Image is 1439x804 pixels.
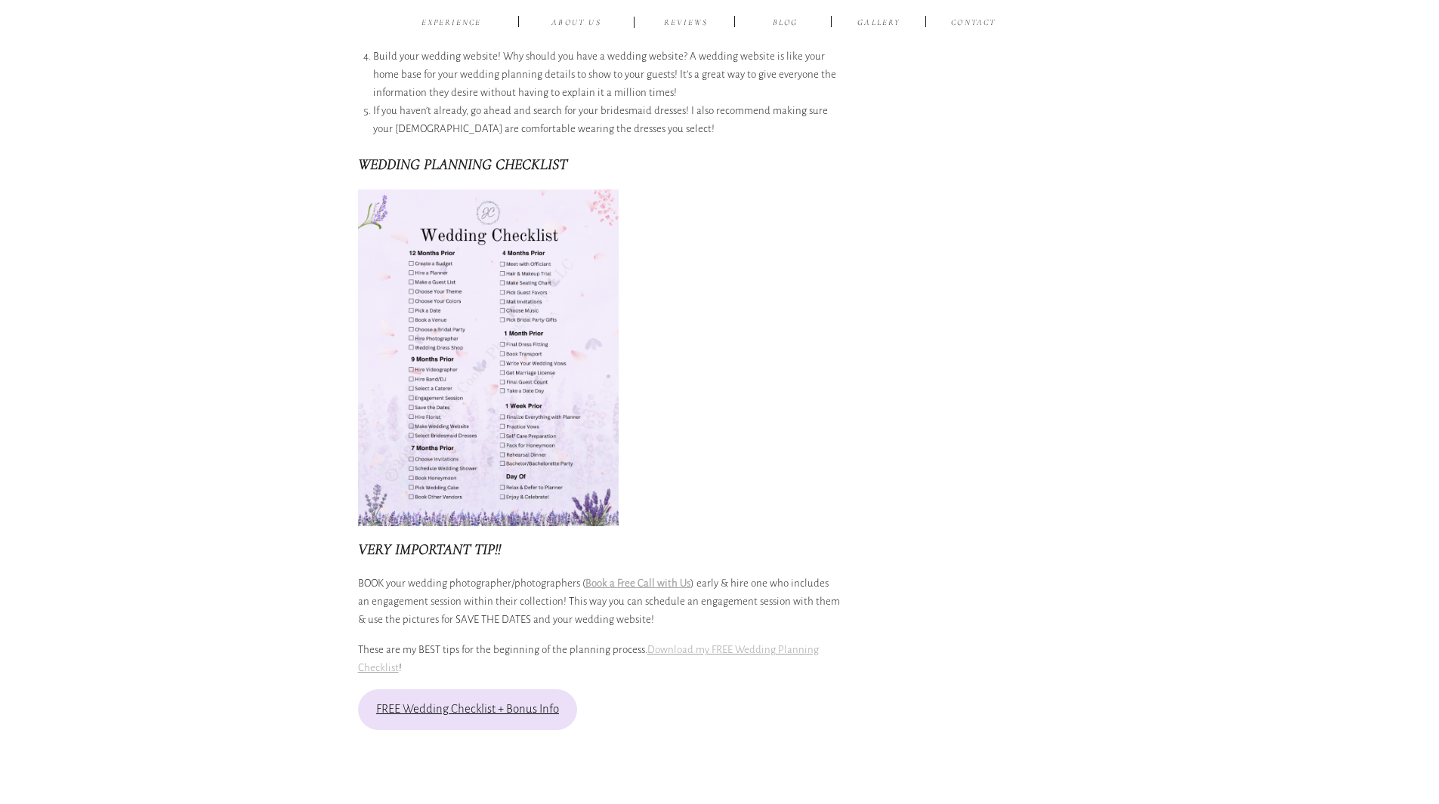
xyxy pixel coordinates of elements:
[358,575,841,629] p: BOOK your wedding photographer/photographers ( ) early & hire one who includes an engagement sess...
[416,17,487,31] a: EXPERIENCE
[358,641,841,677] p: These are my BEST tips for the beginning of the planning process. !
[358,689,578,730] a: FREE Wedding Checklist + Bonus Info
[373,48,841,102] li: Build your wedding website! Why should you have a wedding website? A wedding website is like your...
[585,578,690,589] a: Book a Free Call with Us
[650,17,722,31] a: reviews
[949,17,999,31] a: CONTACT
[373,102,841,138] li: If you haven’t already, go ahead and search for your bridesmaid dresses! I also recommend making ...
[358,156,567,174] strong: WEDDING PLANNING CHECKLIST
[358,189,619,527] img: Wedding Planning Checklist for Brides needing help planning their wedding!!!
[854,17,905,31] a: Gallery
[358,541,501,559] strong: VERY IMPORTANT TIP!!
[761,17,810,31] a: BLOG
[541,17,613,31] a: ABOUT US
